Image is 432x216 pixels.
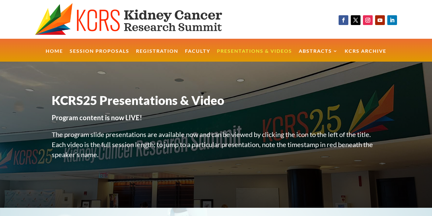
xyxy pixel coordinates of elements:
a: Follow on LinkedIn [387,15,397,25]
a: Abstracts [299,49,338,62]
a: Registration [136,49,178,62]
img: KCRS generic logo wide [35,3,245,36]
a: Home [46,49,63,62]
a: Faculty [185,49,210,62]
span: KCRS25 Presentations & Video [52,93,224,108]
a: Follow on X [351,15,361,25]
a: Session Proposals [70,49,129,62]
a: Presentations & Videos [217,49,292,62]
a: KCRS Archive [345,49,386,62]
a: Follow on Instagram [363,15,373,25]
a: Follow on Youtube [375,15,385,25]
strong: Program content is now LIVE! [52,113,142,122]
p: The program slide presentations are available now and can be viewed by clicking the icon to the l... [52,129,380,166]
a: Follow on Facebook [339,15,348,25]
